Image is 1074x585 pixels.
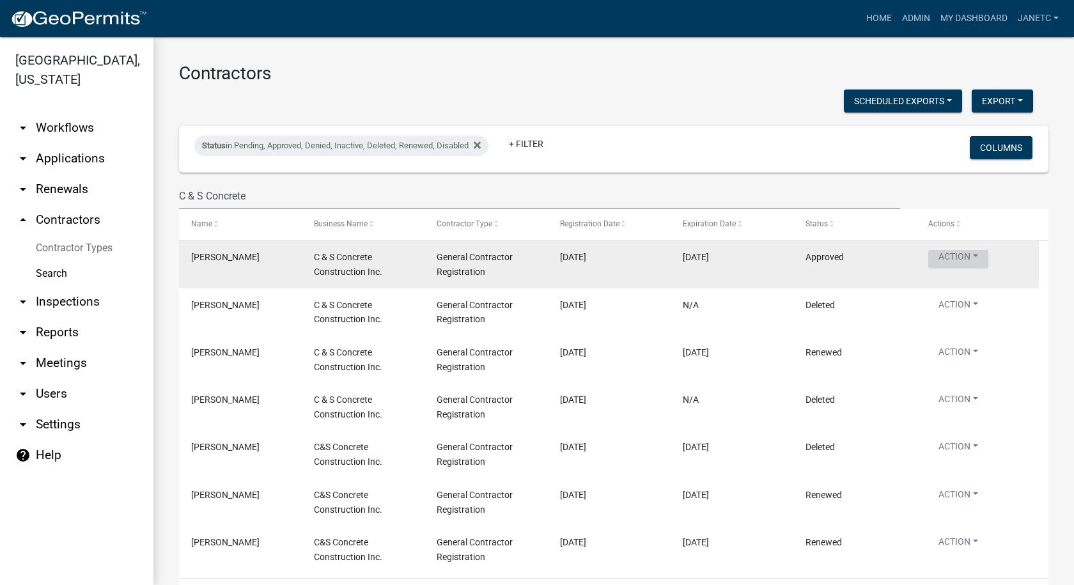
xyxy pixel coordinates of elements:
span: Deleted [805,442,835,452]
i: arrow_drop_down [15,294,31,309]
button: Action [928,393,988,411]
i: arrow_drop_down [15,355,31,371]
a: My Dashboard [935,6,1013,31]
datatable-header-cell: Status [793,209,916,240]
span: 12/30/2021 [560,537,586,547]
span: Business Name [314,219,368,228]
a: Home [861,6,897,31]
span: Ashton Roberts [191,490,260,500]
datatable-header-cell: Name [179,209,302,240]
span: 01/28/2023 [683,537,709,547]
datatable-header-cell: Expiration Date [671,209,793,240]
span: C & S Concrete Construction Inc. [314,394,382,419]
a: + Filter [499,132,554,155]
span: Ashton Roberts [191,537,260,547]
i: arrow_drop_down [15,151,31,166]
i: arrow_drop_down [15,417,31,432]
button: Action [928,535,988,554]
input: Search for contractors [179,183,900,209]
span: Actions [928,219,954,228]
span: Renewed [805,347,842,357]
span: General Contractor Registration [437,252,513,277]
span: C&S Concrete Construction Inc. [314,537,382,562]
datatable-header-cell: Registration Date [547,209,670,240]
button: Action [928,250,988,269]
span: Name [191,219,212,228]
datatable-header-cell: Contractor Type [424,209,547,240]
span: C&S Concrete Construction Inc. [314,442,382,467]
span: Approved [805,252,844,262]
i: help [15,448,31,463]
span: Deleted [805,300,835,310]
span: 12/19/2024 [560,252,586,262]
span: General Contractor Registration [437,442,513,467]
span: N/A [683,300,699,310]
span: Status [805,219,828,228]
span: General Contractor Registration [437,300,513,325]
span: Judith Roberts [191,252,260,262]
span: Judith Roberts [191,347,260,357]
button: Columns [970,136,1032,159]
a: JanetC [1013,6,1064,31]
i: arrow_drop_down [15,325,31,340]
i: arrow_drop_down [15,120,31,136]
span: General Contractor Registration [437,537,513,562]
a: Admin [897,6,935,31]
i: arrow_drop_down [15,386,31,402]
button: Action [928,440,988,458]
span: 01/09/2023 [560,442,586,452]
span: 01/30/2024 [560,347,586,357]
span: Contractor Type [437,219,492,228]
span: General Contractor Registration [437,490,513,515]
span: 01/28/2025 [683,347,709,357]
button: Action [928,298,988,316]
span: Ashton Roberts [191,442,260,452]
span: General Contractor Registration [437,347,513,372]
div: in Pending, Approved, Denied, Inactive, Deleted, Renewed, Disabled [194,136,488,156]
datatable-header-cell: Business Name [302,209,424,240]
span: C & S Concrete Construction Inc. [314,347,382,372]
span: Judith Roberts [191,300,260,310]
span: Registration Date [560,219,619,228]
i: arrow_drop_down [15,182,31,197]
datatable-header-cell: Actions [916,209,1039,240]
span: Expiration Date [683,219,736,228]
span: 01/28/2026 [683,252,709,262]
button: Action [928,488,988,506]
span: 02/15/2024 [560,300,586,310]
span: C&S Concrete Construction Inc. [314,490,382,515]
button: Scheduled Exports [844,90,962,113]
span: Renewed [805,537,842,547]
span: 01/28/2023 [683,490,709,500]
span: 01/28/2022 [560,490,586,500]
span: Renewed [805,490,842,500]
button: Action [928,345,988,364]
span: 01/09/2024 [560,394,586,405]
h3: Contractors [179,63,1048,84]
span: Deleted [805,394,835,405]
span: Judith Roberts [191,394,260,405]
span: Status [202,141,226,150]
span: C & S Concrete Construction Inc. [314,252,382,277]
span: 01/28/2024 [683,442,709,452]
span: C & S Concrete Construction Inc. [314,300,382,325]
button: Export [972,90,1033,113]
span: N/A [683,394,699,405]
i: arrow_drop_up [15,212,31,228]
span: General Contractor Registration [437,394,513,419]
